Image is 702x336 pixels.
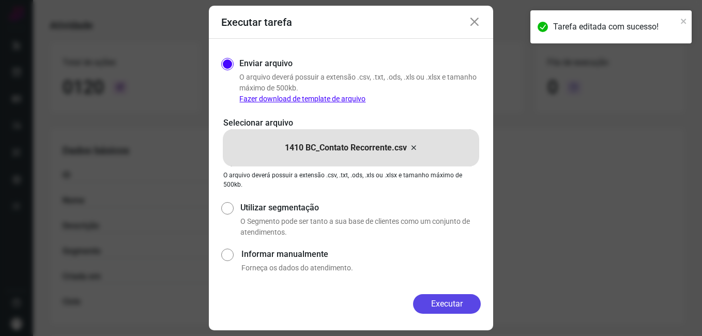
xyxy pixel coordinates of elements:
label: Enviar arquivo [239,57,293,70]
h3: Executar tarefa [221,16,292,28]
a: Fazer download de template de arquivo [239,95,365,103]
button: Executar [413,294,481,314]
p: O arquivo deverá possuir a extensão .csv, .txt, .ods, .xls ou .xlsx e tamanho máximo de 500kb. [239,72,481,104]
button: close [680,14,688,27]
p: O arquivo deverá possuir a extensão .csv, .txt, .ods, .xls ou .xlsx e tamanho máximo de 500kb. [223,171,479,189]
div: Tarefa editada com sucesso! [553,21,677,33]
p: Selecionar arquivo [223,117,479,129]
label: Utilizar segmentação [240,202,481,214]
label: Informar manualmente [241,248,481,261]
p: 1410 BC_Contato Recorrente.csv [285,142,407,154]
p: Forneça os dados do atendimento. [241,263,481,273]
p: O Segmento pode ser tanto a sua base de clientes como um conjunto de atendimentos. [240,216,481,238]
